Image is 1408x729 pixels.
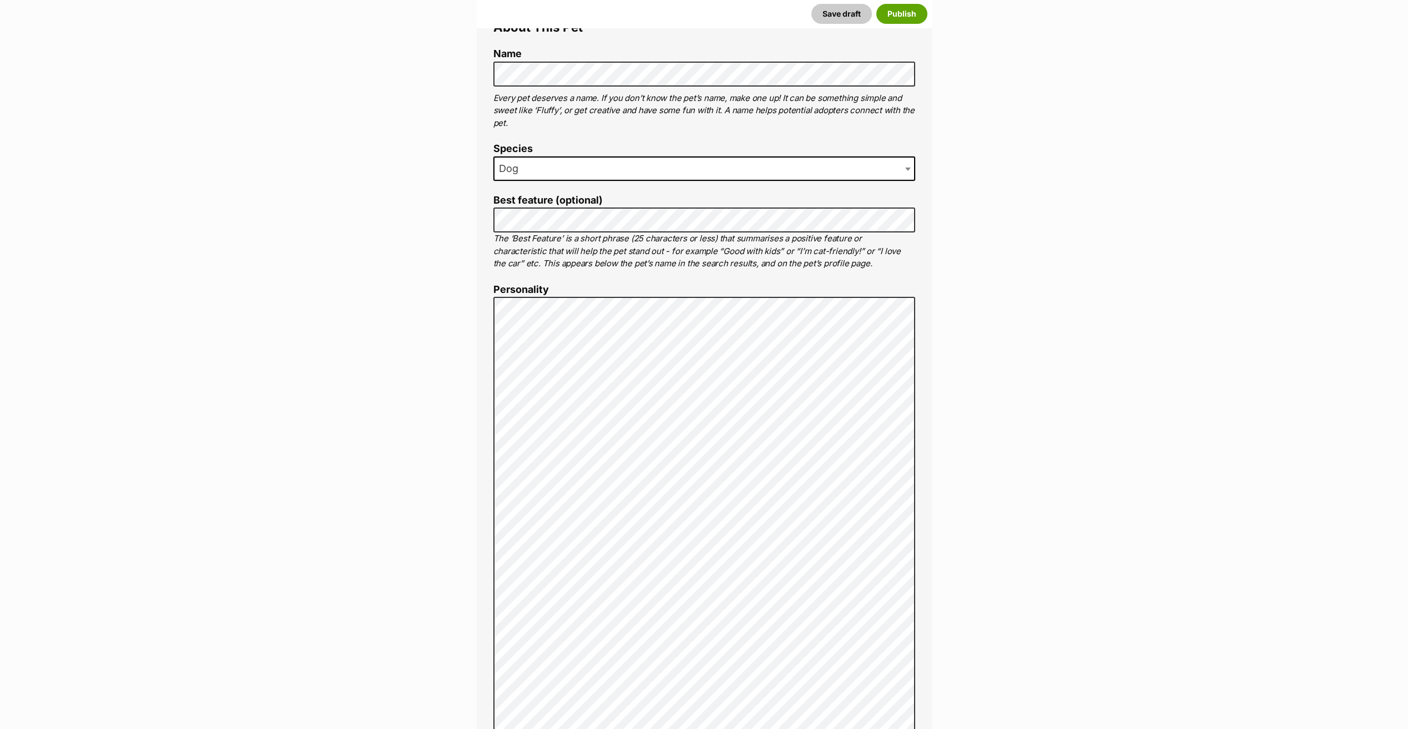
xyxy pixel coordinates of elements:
label: Best feature (optional) [493,195,915,206]
label: Species [493,143,915,155]
label: Personality [493,284,915,296]
p: Every pet deserves a name. If you don’t know the pet’s name, make one up! It can be something sim... [493,92,915,130]
button: Publish [876,4,927,24]
span: Dog [493,156,915,181]
label: Name [493,48,915,60]
p: The ‘Best Feature’ is a short phrase (25 characters or less) that summarises a positive feature o... [493,232,915,270]
button: Save draft [811,4,872,24]
span: Dog [494,161,529,176]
